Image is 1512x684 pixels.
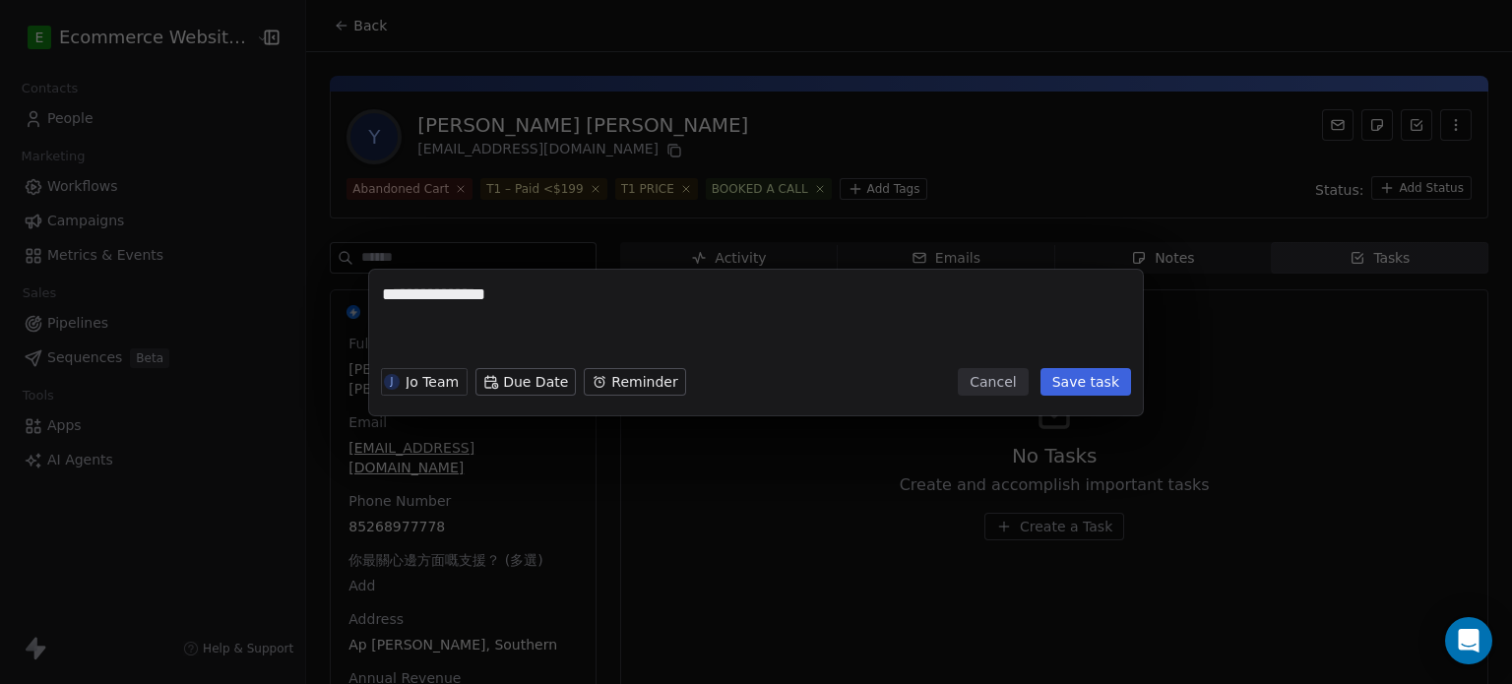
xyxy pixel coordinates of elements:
button: Save task [1040,368,1131,396]
span: Due Date [503,372,568,392]
div: J [391,374,394,390]
button: Reminder [584,368,685,396]
div: Jo Team [406,375,459,389]
button: Due Date [475,368,576,396]
span: Reminder [611,372,677,392]
button: Cancel [958,368,1028,396]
